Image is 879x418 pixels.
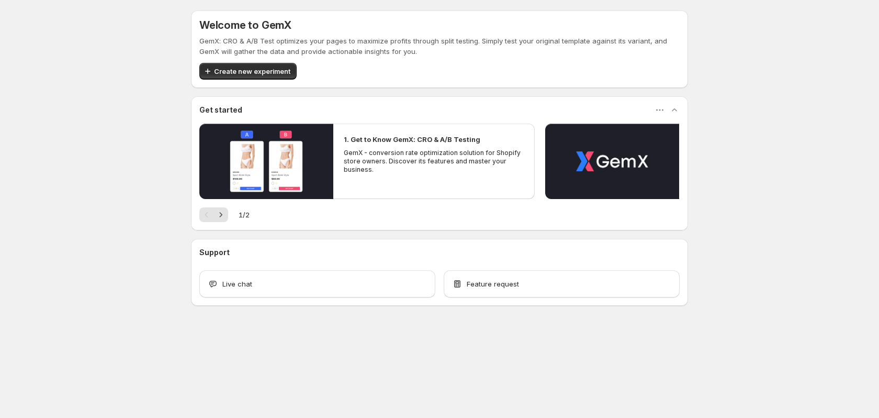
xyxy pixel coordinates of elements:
button: Next [213,207,228,222]
nav: Pagination [199,207,228,222]
button: Create new experiment [199,63,297,80]
h2: 1. Get to Know GemX: CRO & A/B Testing [344,134,480,145]
p: GemX: CRO & A/B Test optimizes your pages to maximize profits through split testing. Simply test ... [199,36,680,57]
button: Play video [199,124,333,199]
h3: Support [199,247,230,258]
button: Play video [545,124,679,199]
p: GemX - conversion rate optimization solution for Shopify store owners. Discover its features and ... [344,149,524,174]
span: 1 / 2 [239,210,250,220]
h3: Get started [199,105,242,115]
h5: Welcome to GemX [199,19,291,31]
span: Feature request [467,279,519,289]
span: Create new experiment [214,66,290,76]
span: Live chat [222,279,252,289]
